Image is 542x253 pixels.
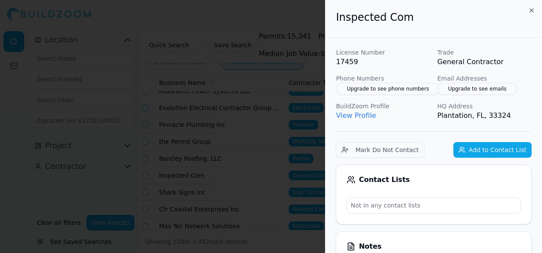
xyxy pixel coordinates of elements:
p: General Contractor [437,57,532,67]
p: Plantation, FL, 33324 [437,110,532,121]
div: Contact Lists [347,175,521,184]
p: HQ Address [437,102,532,110]
p: 17459 [336,57,430,67]
p: License Number [336,48,430,57]
button: Upgrade to see emails [437,83,517,95]
button: Mark Do Not Contact [336,142,424,158]
p: Phone Numbers [336,74,430,83]
p: BuildZoom Profile [336,102,430,110]
button: Add to Contact List [453,142,532,158]
p: Trade [437,48,532,57]
p: Email Addresses [437,74,532,83]
h2: Inspected Com [336,10,532,24]
button: Upgrade to see phone numbers [336,83,440,95]
p: Not in any contact lists [347,198,520,213]
div: Notes [347,242,521,251]
a: View Profile [336,111,376,120]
